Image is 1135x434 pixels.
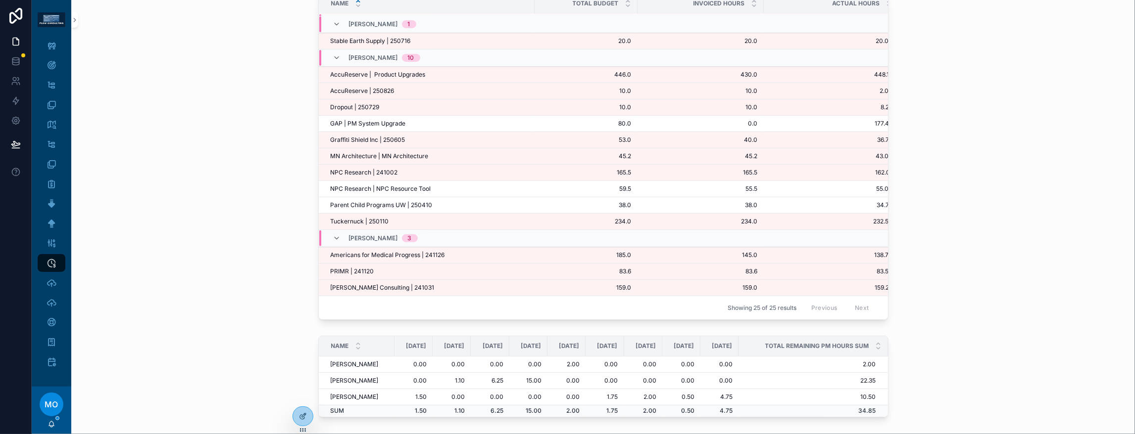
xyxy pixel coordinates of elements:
[770,136,893,144] span: 36.75
[483,342,503,350] span: [DATE]
[331,284,529,292] a: [PERSON_NAME] Consulting | 241031
[770,267,893,275] a: 83.50
[624,389,662,405] td: 2.00
[509,389,547,405] td: 0.00
[770,87,893,95] a: 2.00
[541,284,632,292] a: 159.0
[319,372,395,389] td: [PERSON_NAME]
[319,356,395,372] td: [PERSON_NAME]
[406,342,426,350] span: [DATE]
[643,87,758,95] a: 10.0
[643,201,758,209] span: 38.0
[586,405,624,417] td: 1.75
[331,120,529,128] a: GAP | PM System Upgrade
[395,372,433,389] td: 0.00
[643,120,758,128] a: 0.0
[331,87,529,95] a: AccuReserve | 250826
[547,389,586,405] td: 0.00
[700,356,739,372] td: 0.00
[643,37,758,45] a: 20.0
[331,136,529,144] a: Graffiti Shield Inc | 250605
[547,405,586,417] td: 2.00
[643,251,758,259] a: 145.0
[433,405,471,417] td: 1.10
[331,201,529,209] a: Parent Child Programs UW | 250410
[319,389,395,405] td: [PERSON_NAME]
[643,152,758,160] a: 45.2
[331,251,445,259] span: Americans for Medical Progress | 241126
[643,267,758,275] span: 83.6
[541,152,632,160] span: 45.2
[471,405,509,417] td: 6.25
[643,136,758,144] a: 40.0
[331,37,529,45] a: Stable Earth Supply | 250716
[331,284,435,292] span: [PERSON_NAME] Consulting | 241031
[541,169,632,176] a: 165.5
[643,284,758,292] a: 159.0
[541,37,632,45] span: 20.0
[395,356,433,372] td: 0.00
[770,201,893,209] a: 34.75
[770,169,893,176] a: 162.01
[662,405,700,417] td: 0.50
[586,372,624,389] td: 0.00
[700,405,739,417] td: 4.75
[331,217,529,225] a: Tuckernuck | 250110
[770,120,893,128] a: 177.48
[643,217,758,225] a: 234.0
[45,398,58,410] span: MO
[770,71,893,79] span: 448.18
[700,389,739,405] td: 4.75
[739,356,888,372] td: 2.00
[624,405,662,417] td: 2.00
[770,152,893,160] span: 43.00
[662,372,700,389] td: 0.00
[319,405,395,417] td: SUM
[643,185,758,193] a: 55.5
[541,185,632,193] span: 59.5
[624,372,662,389] td: 0.00
[331,103,529,111] a: Dropout | 250729
[509,372,547,389] td: 15.00
[444,342,464,350] span: [DATE]
[770,103,893,111] a: 8.25
[331,103,380,111] span: Dropout | 250729
[395,389,433,405] td: 1.50
[509,356,547,372] td: 0.00
[395,405,433,417] td: 1.50
[331,120,406,128] span: GAP | PM System Upgrade
[521,342,541,350] span: [DATE]
[331,267,374,275] span: PRIMR | 241120
[643,71,758,79] span: 430.0
[770,251,893,259] a: 138.70
[541,251,632,259] span: 185.0
[674,342,694,350] span: [DATE]
[331,185,529,193] a: NPC Research | NPC Resource Tool
[408,54,414,62] div: 10
[331,169,398,176] span: NPC Research | 241002
[586,389,624,405] td: 1.75
[624,356,662,372] td: 0.00
[349,54,398,62] span: [PERSON_NAME]
[541,103,632,111] a: 10.0
[471,372,509,389] td: 6.25
[770,185,893,193] a: 55.00
[770,217,893,225] a: 232.50
[331,267,529,275] a: PRIMR | 241120
[559,342,579,350] span: [DATE]
[331,185,431,193] span: NPC Research | NPC Resource Tool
